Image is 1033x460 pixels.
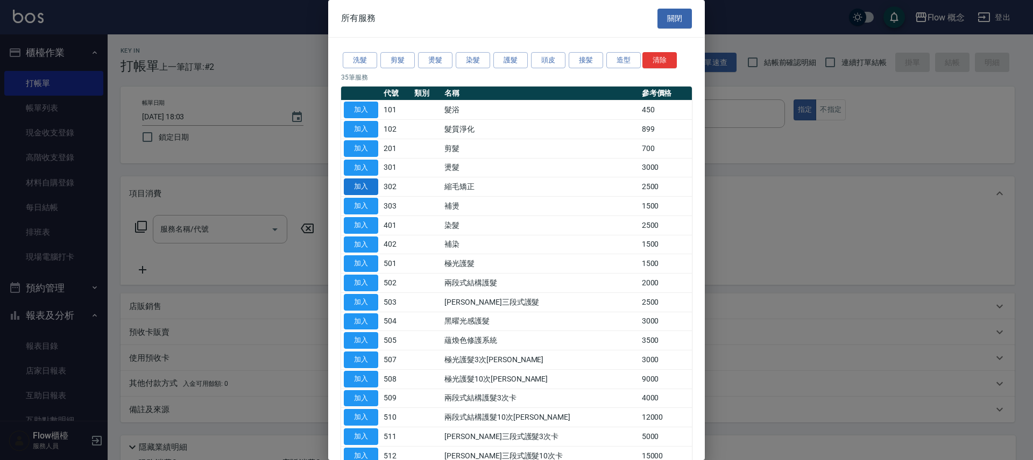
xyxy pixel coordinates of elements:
[381,389,412,408] td: 509
[639,369,692,389] td: 9000
[344,178,378,195] button: 加入
[412,87,442,100] th: 類別
[442,331,639,350] td: 蘊煥色修護系統
[381,408,412,427] td: 510
[442,197,639,216] td: 補燙
[639,87,692,100] th: 參考價格
[639,292,692,312] td: 2500
[381,274,412,293] td: 502
[381,158,412,177] td: 301
[639,177,692,197] td: 2500
[639,254,692,274] td: 1500
[381,215,412,235] td: 401
[341,13,376,24] span: 所有服務
[639,158,692,177] td: 3000
[442,235,639,254] td: 補染
[344,428,378,445] button: 加入
[381,100,412,120] td: 101
[380,52,415,69] button: 剪髮
[418,52,452,69] button: 燙髮
[344,140,378,157] button: 加入
[343,52,377,69] button: 洗髮
[642,52,677,69] button: 清除
[639,235,692,254] td: 1500
[442,120,639,139] td: 髮質淨化
[341,73,692,82] p: 35 筆服務
[344,255,378,272] button: 加入
[344,275,378,291] button: 加入
[456,52,490,69] button: 染髮
[639,331,692,350] td: 3500
[442,177,639,197] td: 縮毛矯正
[442,369,639,389] td: 極光護髮10次[PERSON_NAME]
[344,217,378,234] button: 加入
[344,371,378,387] button: 加入
[657,9,692,28] button: 關閉
[344,390,378,407] button: 加入
[639,274,692,293] td: 2000
[442,427,639,447] td: [PERSON_NAME]三段式護髮3次卡
[381,312,412,331] td: 504
[344,102,378,118] button: 加入
[442,408,639,427] td: 兩段式結構護髮10次[PERSON_NAME]
[344,294,378,311] button: 加入
[381,292,412,312] td: 503
[639,350,692,370] td: 3000
[381,87,412,100] th: 代號
[344,332,378,349] button: 加入
[442,139,639,158] td: 剪髮
[639,197,692,216] td: 1500
[442,87,639,100] th: 名稱
[381,350,412,370] td: 507
[606,52,641,69] button: 造型
[639,312,692,331] td: 3000
[344,198,378,214] button: 加入
[639,100,692,120] td: 450
[569,52,603,69] button: 接髪
[344,313,378,330] button: 加入
[381,369,412,389] td: 508
[639,427,692,447] td: 5000
[442,312,639,331] td: 黑曜光感護髮
[344,236,378,253] button: 加入
[493,52,528,69] button: 護髮
[381,235,412,254] td: 402
[639,408,692,427] td: 12000
[531,52,565,69] button: 頭皮
[381,427,412,447] td: 511
[344,121,378,138] button: 加入
[442,350,639,370] td: 極光護髮3次[PERSON_NAME]
[442,254,639,274] td: 極光護髮
[381,177,412,197] td: 302
[639,120,692,139] td: 899
[381,197,412,216] td: 303
[442,158,639,177] td: 燙髮
[442,292,639,312] td: [PERSON_NAME]三段式護髮
[344,160,378,176] button: 加入
[639,389,692,408] td: 4000
[442,215,639,235] td: 染髮
[381,120,412,139] td: 102
[344,351,378,368] button: 加入
[639,215,692,235] td: 2500
[442,100,639,120] td: 髮浴
[381,331,412,350] td: 505
[639,139,692,158] td: 700
[381,254,412,274] td: 501
[442,274,639,293] td: 兩段式結構護髮
[381,139,412,158] td: 201
[344,409,378,426] button: 加入
[442,389,639,408] td: 兩段式結構護髮3次卡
